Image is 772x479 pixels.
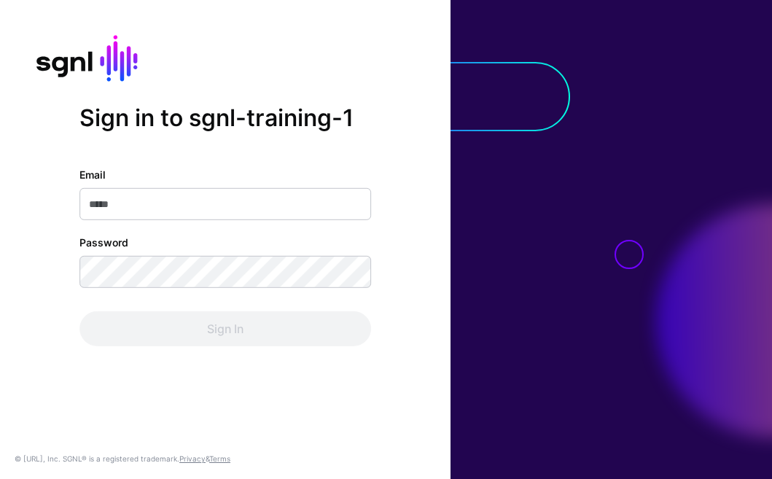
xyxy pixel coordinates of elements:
a: Privacy [179,454,206,463]
h2: Sign in to sgnl-training-1 [79,104,371,131]
div: © [URL], Inc. SGNL® is a registered trademark. & [15,453,230,464]
label: Password [79,235,128,250]
label: Email [79,167,106,182]
a: Terms [209,454,230,463]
